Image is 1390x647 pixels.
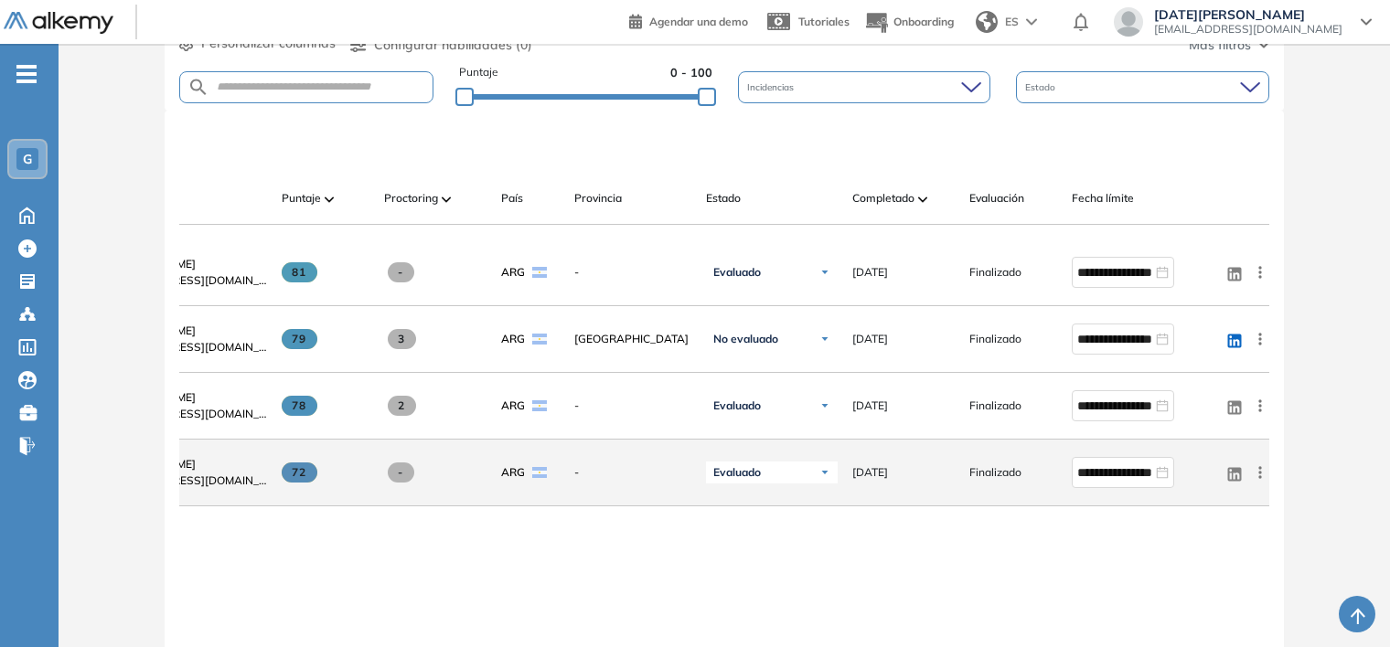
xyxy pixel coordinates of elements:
[976,11,998,33] img: world
[106,272,267,289] span: [EMAIL_ADDRESS][DOMAIN_NAME]
[282,329,317,349] span: 79
[852,464,888,481] span: [DATE]
[574,464,691,481] span: -
[106,256,267,272] a: [PERSON_NAME]
[1016,71,1269,103] div: Estado
[1026,18,1037,26] img: arrow
[501,464,525,481] span: ARG
[629,9,748,31] a: Agendar una demo
[388,396,416,416] span: 2
[325,196,334,202] img: [missing "en.ARROW_ALT" translation]
[713,465,761,480] span: Evaluado
[1005,14,1019,30] span: ES
[388,329,416,349] span: 3
[106,456,267,472] a: [PERSON_NAME]
[713,265,761,280] span: Evaluado
[969,398,1021,414] span: Finalizado
[459,64,498,81] span: Puntaje
[574,331,691,347] span: [GEOGRAPHIC_DATA]
[282,262,317,282] span: 81
[106,406,267,422] span: [EMAIL_ADDRESS][DOMAIN_NAME]
[532,267,547,278] img: ARG
[574,264,691,281] span: -
[918,196,927,202] img: [missing "en.ARROW_ALT" translation]
[574,398,691,414] span: -
[1072,190,1134,207] span: Fecha límite
[713,332,778,346] span: No evaluado
[1154,22,1342,37] span: [EMAIL_ADDRESS][DOMAIN_NAME]
[187,76,209,99] img: SEARCH_ALT
[282,396,317,416] span: 78
[388,462,414,483] span: -
[374,36,532,55] span: Configurar habilidades (0)
[969,331,1021,347] span: Finalizado
[574,190,622,207] span: Provincia
[1189,36,1269,55] button: Más filtros
[852,398,888,414] span: [DATE]
[819,267,830,278] img: Ícono de flecha
[501,398,525,414] span: ARG
[106,389,267,406] a: [PERSON_NAME]
[16,72,37,76] i: -
[501,264,525,281] span: ARG
[819,400,830,411] img: Ícono de flecha
[532,334,547,345] img: ARG
[1189,36,1251,55] span: Más filtros
[384,190,438,207] span: Proctoring
[4,12,113,35] img: Logo
[501,331,525,347] span: ARG
[864,3,954,42] button: Onboarding
[747,80,797,94] span: Incidencias
[282,190,321,207] span: Puntaje
[819,334,830,345] img: Ícono de flecha
[106,472,267,489] span: [EMAIL_ADDRESS][DOMAIN_NAME]
[969,190,1024,207] span: Evaluación
[106,339,267,355] span: [EMAIL_ADDRESS][DOMAIN_NAME]
[649,15,748,28] span: Agendar una demo
[388,262,414,282] span: -
[852,190,914,207] span: Completado
[106,323,267,339] a: [PERSON_NAME]
[23,152,32,166] span: G
[969,264,1021,281] span: Finalizado
[282,462,317,483] span: 72
[852,264,888,281] span: [DATE]
[1025,80,1059,94] span: Estado
[501,190,523,207] span: País
[670,64,712,81] span: 0 - 100
[1154,7,1342,22] span: [DATE][PERSON_NAME]
[713,398,761,413] span: Evaluado
[852,331,888,347] span: [DATE]
[442,196,451,202] img: [missing "en.ARROW_ALT" translation]
[969,464,1021,481] span: Finalizado
[532,467,547,478] img: ARG
[819,467,830,478] img: Ícono de flecha
[532,400,547,411] img: ARG
[893,15,954,28] span: Onboarding
[738,71,991,103] div: Incidencias
[706,190,741,207] span: Estado
[798,15,850,28] span: Tutoriales
[350,36,532,55] button: Configurar habilidades (0)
